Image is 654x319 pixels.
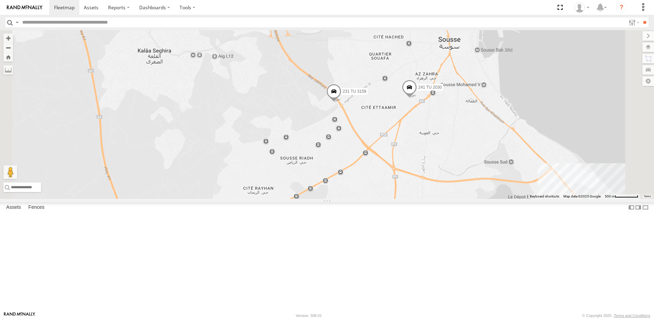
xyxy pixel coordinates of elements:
[614,314,650,318] a: Terms and Conditions
[603,194,640,199] button: Map Scale: 500 m per 65 pixels
[343,89,366,94] span: 231 TU 3159
[642,202,649,212] label: Hide Summary Table
[572,2,592,13] div: Nejah Benkhalifa
[3,165,17,179] button: Drag Pegman onto the map to open Street View
[563,194,601,198] span: Map data ©2025 Google
[418,85,442,89] span: 241 TU 2030
[7,5,42,10] img: rand-logo.svg
[3,203,24,212] label: Assets
[582,314,650,318] div: © Copyright 2025 -
[25,203,48,212] label: Fences
[626,17,641,27] label: Search Filter Options
[14,17,20,27] label: Search Query
[3,52,13,62] button: Zoom Home
[616,2,627,13] i: ?
[644,195,651,198] a: Terms (opens in new tab)
[4,312,35,319] a: Visit our Website
[642,76,654,86] label: Map Settings
[530,194,559,199] button: Keyboard shortcuts
[605,194,615,198] span: 500 m
[628,202,635,212] label: Dock Summary Table to the Left
[3,43,13,52] button: Zoom out
[635,202,642,212] label: Dock Summary Table to the Right
[296,314,322,318] div: Version: 308.01
[3,65,13,75] label: Measure
[3,34,13,43] button: Zoom in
